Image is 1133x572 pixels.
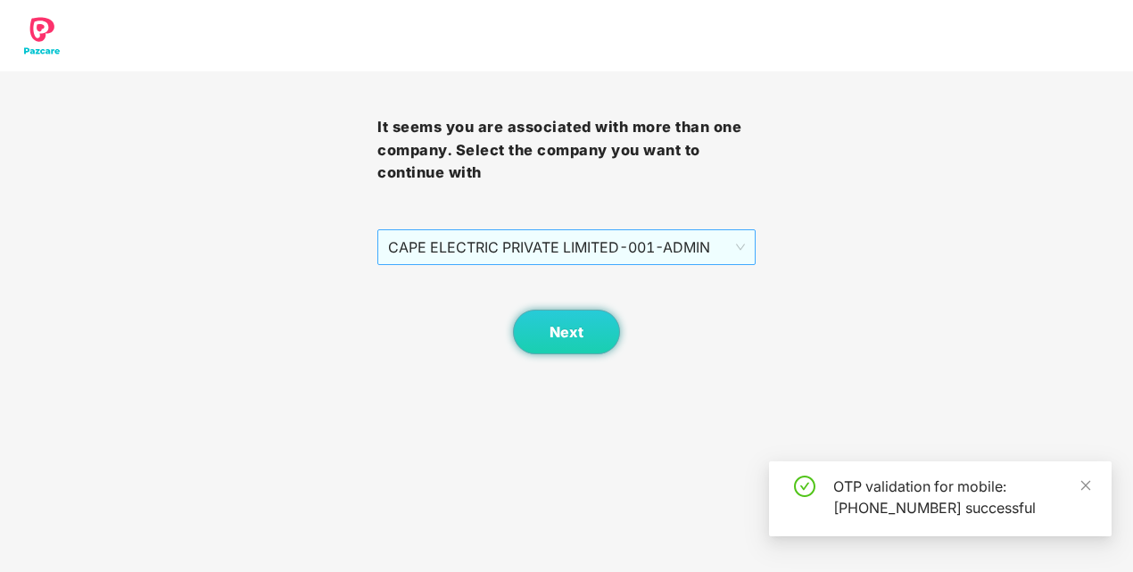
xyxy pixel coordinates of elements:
[794,476,815,497] span: check-circle
[513,310,620,354] button: Next
[550,324,583,341] span: Next
[833,476,1090,518] div: OTP validation for mobile: [PHONE_NUMBER] successful
[388,230,744,264] span: CAPE ELECTRIC PRIVATE LIMITED - 001 - ADMIN
[1079,479,1092,492] span: close
[377,116,755,185] h3: It seems you are associated with more than one company. Select the company you want to continue with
